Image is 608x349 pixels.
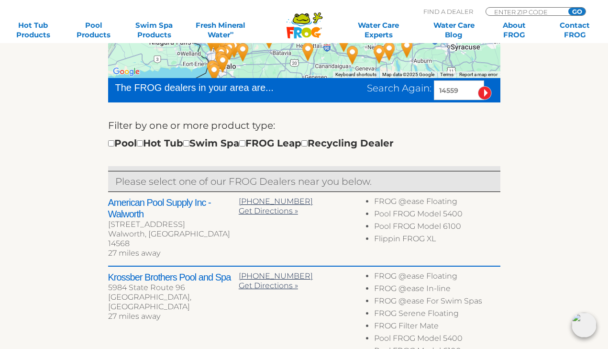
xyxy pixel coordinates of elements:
[374,309,500,321] li: FROG Serene Floating
[374,284,500,296] li: FROG @ease In-line
[551,21,598,40] a: ContactFROG
[378,38,400,64] div: Hamblin Pools - 53 miles away.
[230,29,234,36] sup: ∞
[108,248,160,258] span: 27 miles away
[440,72,453,77] a: Terms (opens in new tab)
[108,220,239,229] div: [STREET_ADDRESS]
[374,234,500,247] li: Flippin FROG XL
[108,197,239,220] h2: American Pool Supply Inc - Walworth
[493,8,558,16] input: Zip Code Form
[210,47,232,73] div: Pools Unlimited - 54 miles away.
[215,42,237,68] div: Leslie's Poolmart, Inc. # 830 - 50 miles away.
[108,271,239,283] h2: Krossber Brothers Pool and Spa
[374,209,500,222] li: Pool FROG Model 5400
[108,312,160,321] span: 27 miles away
[459,72,497,77] a: Report a map error
[374,197,500,209] li: FROG @ease Floating
[10,21,56,40] a: Hot TubProducts
[232,39,254,65] div: Alden Pools & Play - 41 miles away.
[342,42,364,68] div: Finger Lakes Pools & Spas - 36 miles away.
[374,296,500,309] li: FROG @ease For Swim Spas
[367,82,431,94] span: Search Again:
[335,71,376,78] button: Keyboard shortcuts
[478,86,492,100] input: Submit
[239,271,313,281] a: [PHONE_NUMBER]
[203,60,225,86] div: Fisher Pools & Supplies - 61 miles away.
[368,41,390,67] div: Tarson Pools & Spas - Waterloo - 49 miles away.
[115,80,308,95] div: The FROG dealers in your area are...
[340,21,417,40] a: Water CareExperts
[108,229,239,248] div: Walworth, [GEOGRAPHIC_DATA] 14568
[297,39,319,65] div: New Way Equipment Home & Pool Center - 20 miles away.
[191,21,250,40] a: Fresh MineralWater∞
[374,334,500,346] li: Pool FROG Model 5400
[374,321,500,334] li: FROG Filter Mate
[108,283,239,293] div: 5984 State Route 96
[115,174,493,189] p: Please select one of our FROG Dealers near you below.
[108,118,275,133] label: Filter by one or more product type:
[239,197,313,206] a: [PHONE_NUMBER]
[491,21,538,40] a: AboutFROG
[108,293,239,312] div: [GEOGRAPHIC_DATA], [GEOGRAPHIC_DATA]
[111,66,142,78] a: Open this area in Google Maps (opens a new window)
[111,66,142,78] img: Google
[374,271,500,284] li: FROG @ease Floating
[212,50,234,76] div: Pool Mart - Orchard Park - 54 miles away.
[568,8,586,15] input: GO
[396,35,418,61] div: Cannon Pools & Spas - Auburn - 62 miles away.
[430,21,477,40] a: Water CareBlog
[131,21,177,40] a: Swim SpaProducts
[423,7,473,16] p: Find A Dealer
[239,206,298,215] a: Get Directions »
[108,135,394,151] div: Pool Hot Tub Swim Spa FROG Leap Recycling Dealer
[70,21,117,40] a: PoolProducts
[374,222,500,234] li: Pool FROG Model 6100
[572,313,597,338] img: openIcon
[202,56,224,82] div: Colley's Pools & Spas - Hamburg - 61 miles away.
[382,72,434,77] span: Map data ©2025 Google
[239,281,298,290] a: Get Directions »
